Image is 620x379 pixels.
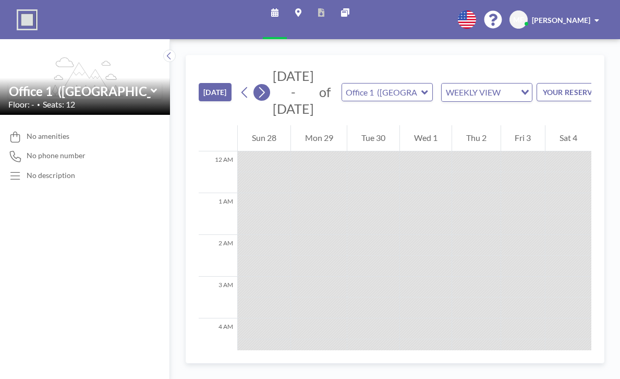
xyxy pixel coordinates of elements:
div: 3 AM [199,277,237,318]
input: Search for option [504,86,515,99]
span: [PERSON_NAME] [532,16,590,25]
span: Seats: 12 [43,99,75,110]
div: Thu 2 [452,125,501,151]
div: Search for option [442,84,532,101]
span: WEEKLY VIEW [444,86,503,99]
button: [DATE] [199,83,232,101]
div: Fri 3 [501,125,545,151]
span: • [37,101,40,108]
div: Tue 30 [347,125,399,151]
img: organization-logo [17,9,38,30]
span: No phone number [27,151,86,160]
div: 12 AM [199,151,237,193]
input: Office 1 (New Building) [9,84,151,99]
div: 2 AM [199,235,237,277]
div: No description [27,171,75,180]
input: Office 1 (New Building) [342,84,422,101]
div: Sun 28 [238,125,290,151]
div: 1 AM [199,193,237,235]
div: Sat 4 [545,125,591,151]
div: Wed 1 [400,125,452,151]
span: [DATE] - [DATE] [273,68,314,116]
span: of [319,84,331,100]
span: No amenities [27,132,69,141]
div: 4 AM [199,318,237,360]
span: Floor: - [8,99,34,110]
span: MF [513,15,524,25]
div: Mon 29 [291,125,347,151]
